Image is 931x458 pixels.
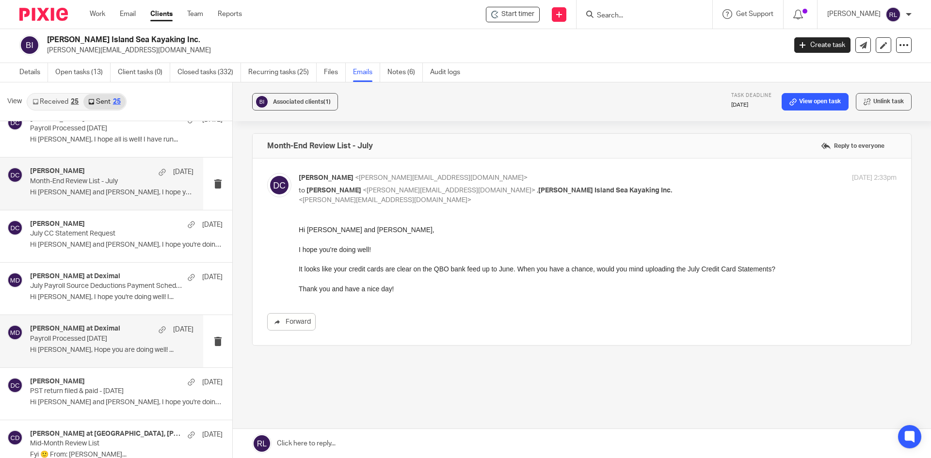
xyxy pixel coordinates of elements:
[173,325,193,334] p: [DATE]
[731,101,772,109] p: [DATE]
[30,136,223,144] p: Hi [PERSON_NAME], I hope all is well! I have run...
[177,63,241,82] a: Closed tasks (332)
[28,94,83,110] a: Received25
[7,378,23,393] img: svg%3E
[731,93,772,98] span: Task deadline
[30,177,161,186] p: Month-End Review List - July
[252,93,338,111] button: Associated clients(1)
[118,63,170,82] a: Client tasks (0)
[7,272,23,288] img: svg%3E
[19,8,68,21] img: Pixie
[299,187,305,194] span: to
[248,63,317,82] a: Recurring tasks (25)
[273,99,331,105] span: Associated clients
[819,139,887,153] label: Reply to everyone
[299,174,353,181] span: [PERSON_NAME]
[596,12,683,20] input: Search
[501,9,534,19] span: Start timer
[323,99,331,105] span: (1)
[90,9,105,19] a: Work
[30,241,223,249] p: Hi [PERSON_NAME] and [PERSON_NAME], I hope you're doing...
[255,95,269,109] img: svg%3E
[30,378,85,386] h4: [PERSON_NAME]
[71,98,79,105] div: 25
[486,7,540,22] div: Bowen Island Sea Kayaking Inc.
[30,398,223,407] p: Hi [PERSON_NAME] and [PERSON_NAME], I hope you're doing...
[324,63,346,82] a: Files
[47,35,633,45] h2: [PERSON_NAME] Island Sea Kayaking Inc.
[30,387,184,395] p: PST return filed & paid - [DATE]
[30,230,184,238] p: July CC Statement Request
[202,272,223,282] p: [DATE]
[852,173,897,183] p: [DATE] 2:33pm
[538,187,672,194] span: [PERSON_NAME] Island Sea Kayaking Inc.
[30,189,193,197] p: Hi [PERSON_NAME] and [PERSON_NAME], I hope you're doing...
[202,430,223,440] p: [DATE]
[30,220,85,228] h4: [PERSON_NAME]
[30,440,184,448] p: Mid-Month Review List
[7,430,23,445] img: svg%3E
[150,9,173,19] a: Clients
[856,93,912,111] button: Unlink task
[7,325,23,340] img: svg%3E
[30,293,223,301] p: Hi [PERSON_NAME], I hope you're doing well! I...
[7,115,23,130] img: svg%3E
[83,94,125,110] a: Sent25
[782,93,849,111] a: View open task
[827,9,881,19] p: [PERSON_NAME]
[19,35,40,55] img: svg%3E
[537,187,538,194] span: ,
[113,98,121,105] div: 25
[30,167,85,175] h4: [PERSON_NAME]
[430,63,467,82] a: Audit logs
[363,187,535,194] span: <[PERSON_NAME][EMAIL_ADDRESS][DOMAIN_NAME]>
[30,430,183,438] h4: [PERSON_NAME] at [GEOGRAPHIC_DATA], [PERSON_NAME]
[299,197,471,204] span: <[PERSON_NAME][EMAIL_ADDRESS][DOMAIN_NAME]>
[7,220,23,236] img: svg%3E
[7,167,23,183] img: svg%3E
[736,11,773,17] span: Get Support
[47,46,780,55] p: [PERSON_NAME][EMAIL_ADDRESS][DOMAIN_NAME]
[173,167,193,177] p: [DATE]
[30,282,184,290] p: July Payroll Source Deductions Payment Scheduled
[306,187,361,194] span: [PERSON_NAME]
[30,272,120,281] h4: [PERSON_NAME] at Deximal
[794,37,851,53] a: Create task
[7,96,22,107] span: View
[30,346,193,354] p: Hi [PERSON_NAME], Hope you are doing well! ...
[202,378,223,387] p: [DATE]
[187,9,203,19] a: Team
[218,9,242,19] a: Reports
[355,174,528,181] span: <[PERSON_NAME][EMAIL_ADDRESS][DOMAIN_NAME]>
[353,63,380,82] a: Emails
[885,7,901,22] img: svg%3E
[267,141,373,151] h4: Month-End Review List - July
[202,220,223,230] p: [DATE]
[387,63,423,82] a: Notes (6)
[30,325,120,333] h4: [PERSON_NAME] at Deximal
[120,9,136,19] a: Email
[30,335,161,343] p: Payroll Processed [DATE]
[19,63,48,82] a: Details
[267,173,291,197] img: svg%3E
[55,63,111,82] a: Open tasks (13)
[30,125,184,133] p: Payroll Processed [DATE]
[267,313,316,331] a: Forward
